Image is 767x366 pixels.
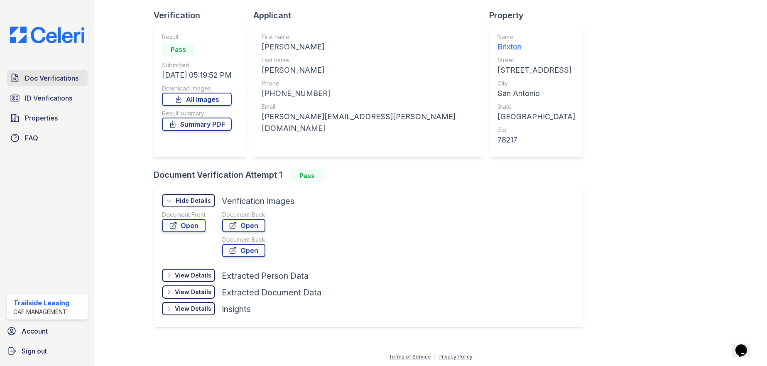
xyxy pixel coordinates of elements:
div: Verification Images [222,195,294,207]
div: Result summary [162,109,232,118]
div: Pass [291,169,324,182]
span: Properties [25,113,58,123]
a: Doc Verifications [7,70,88,86]
div: Extracted Person Data [222,270,309,282]
div: [PERSON_NAME][EMAIL_ADDRESS][PERSON_NAME][DOMAIN_NAME] [262,111,474,134]
div: First name [262,33,474,41]
iframe: chat widget [732,333,759,358]
div: Name [497,33,575,41]
div: View Details [175,271,211,280]
div: Property [489,10,590,21]
div: [PERSON_NAME] [262,41,474,53]
div: San Antonio [497,88,575,99]
div: Extracted Document Data [222,287,321,298]
a: ID Verifications [7,90,88,106]
div: [PERSON_NAME] [262,64,474,76]
div: Insights [222,303,251,315]
div: Document Front [162,211,206,219]
div: Verification [154,10,253,21]
div: [PHONE_NUMBER] [262,88,474,99]
span: Doc Verifications [25,73,78,83]
a: Open [222,244,265,257]
a: All Images [162,93,232,106]
div: Applicant [253,10,489,21]
span: FAQ [25,133,38,143]
a: Sign out [3,343,91,359]
div: State [497,103,575,111]
span: Account [22,326,48,336]
div: [STREET_ADDRESS] [497,64,575,76]
a: FAQ [7,130,88,146]
div: 78217 [497,134,575,146]
div: Hide Details [176,197,211,205]
div: [DATE] 05:19:52 PM [162,69,232,81]
div: Phone [262,79,474,88]
div: City [497,79,575,88]
div: | [434,354,436,360]
a: Properties [7,110,88,126]
a: Account [3,323,91,339]
div: View Details [175,288,211,296]
div: [GEOGRAPHIC_DATA] [497,111,575,123]
div: Pass [162,43,195,56]
div: Download Images [162,84,232,93]
div: CAF Management [13,308,69,316]
div: Trailside Leasing [13,298,69,308]
div: Submitted [162,61,232,69]
a: Open [162,219,206,232]
div: View Details [175,305,211,313]
a: Open [222,219,265,232]
div: Document Back [222,211,265,219]
div: Result [162,33,232,41]
a: Name Brixton [497,33,575,53]
img: CE_Logo_Blue-a8612792a0a2168367f1c8372b55b34899dd931a85d93a1a3d3e32e68fde9ad4.png [3,27,91,43]
a: Summary PDF [162,118,232,131]
div: Document Back [222,236,265,244]
div: Document Verification Attempt 1 [154,169,590,182]
div: Brixton [497,41,575,53]
a: Terms of Service [389,354,431,360]
div: Last name [262,56,474,64]
span: ID Verifications [25,93,72,103]
div: Email [262,103,474,111]
span: Sign out [22,346,47,356]
div: Zip [497,126,575,134]
div: Street [497,56,575,64]
a: Privacy Policy [439,354,473,360]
